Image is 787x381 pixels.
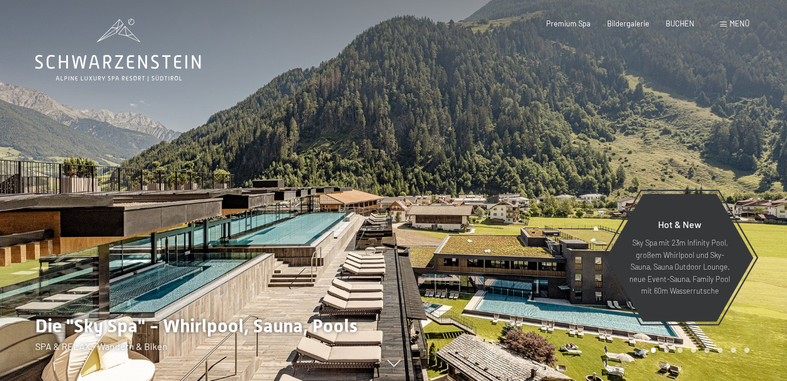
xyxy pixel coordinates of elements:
div: Carousel Page 7 [731,348,736,353]
div: Carousel Pagination [647,348,749,353]
div: Carousel Page 8 [744,348,749,353]
div: Carousel Page 1 (Current Slide) [651,348,656,353]
div: Carousel Page 3 [677,348,683,353]
a: Hot & New Sky Spa mit 23m Infinity Pool, großem Whirlpool und Sky-Sauna, Sauna Outdoor Lounge, ne... [605,193,754,322]
span: Hot & New [658,219,701,230]
a: Bildergalerie [607,19,649,28]
div: Carousel Page 6 [718,348,723,353]
p: Sky Spa mit 23m Infinity Pool, großem Whirlpool und Sky-Sauna, Sauna Outdoor Lounge, neue Event-S... [629,237,731,297]
div: Carousel Page 2 [664,348,669,353]
a: BUCHEN [666,19,694,28]
div: Carousel Page 4 [691,348,696,353]
a: Premium Spa [546,19,591,28]
span: Menü [730,19,749,28]
div: Carousel Page 5 [704,348,710,353]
